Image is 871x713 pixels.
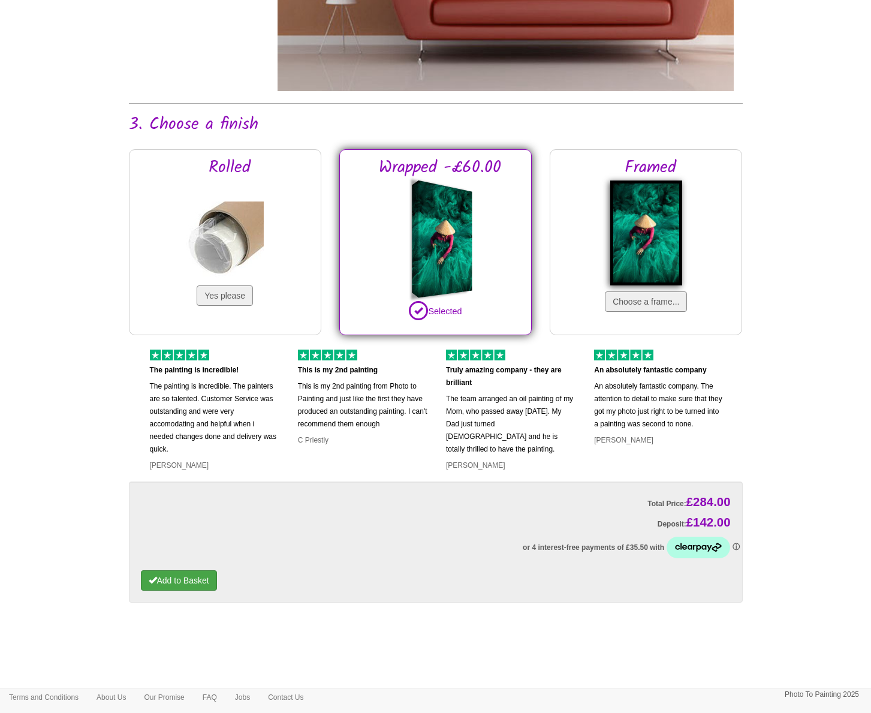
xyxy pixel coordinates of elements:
[197,285,253,306] button: Yes please
[129,116,743,134] h2: 3. Choose a finish
[298,364,428,377] p: This is my 2nd painting
[150,364,280,377] p: The painting is incredible!
[451,154,501,181] span: £60.00
[594,434,724,447] p: [PERSON_NAME]
[298,434,428,447] p: C Priestly
[446,364,576,389] p: Truly amazing company - they are brilliant
[298,380,428,431] p: This is my 2nd painting from Photo to Painting and just like the first they have produced an outs...
[605,291,687,312] button: Choose a frame...
[594,350,653,360] img: 5 of out 5 stars
[226,688,259,706] a: Jobs
[785,688,859,701] p: Photo To Painting 2025
[298,350,357,360] img: 5 of out 5 stars
[733,543,740,552] a: Information - Opens a dialog
[141,570,217,591] button: Add to Basket
[446,393,576,456] p: The team arranged an oil painting of my Mom, who passed away [DATE]. My Dad just turned [DEMOGRAP...
[446,350,505,360] img: 5 of out 5 stars
[686,516,731,529] span: £142.00
[150,350,209,360] img: 5 of out 5 stars
[358,300,513,320] p: Selected
[686,495,731,509] span: £284.00
[647,494,730,511] label: Total Price:
[259,688,312,706] a: Contact Us
[150,380,280,456] p: The painting is incredible. The painters are so talented. Customer Service was outstanding and we...
[135,688,193,706] a: Our Promise
[594,380,724,431] p: An absolutely fantastic company. The attention to detail to make sure that they got my photo just...
[594,364,724,377] p: An absolutely fantastic company
[446,459,576,472] p: [PERSON_NAME]
[156,159,303,178] h2: Rolled
[577,159,724,178] h2: Framed
[88,688,135,706] a: About Us
[186,201,264,279] img: Rolled in a tube
[523,543,666,552] span: or 4 interest-free payments of £35.50 with
[610,180,682,285] img: Framed
[194,688,226,706] a: FAQ
[658,514,731,531] label: Deposit:
[150,459,280,472] p: [PERSON_NAME]
[367,159,513,178] h2: Wrapped -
